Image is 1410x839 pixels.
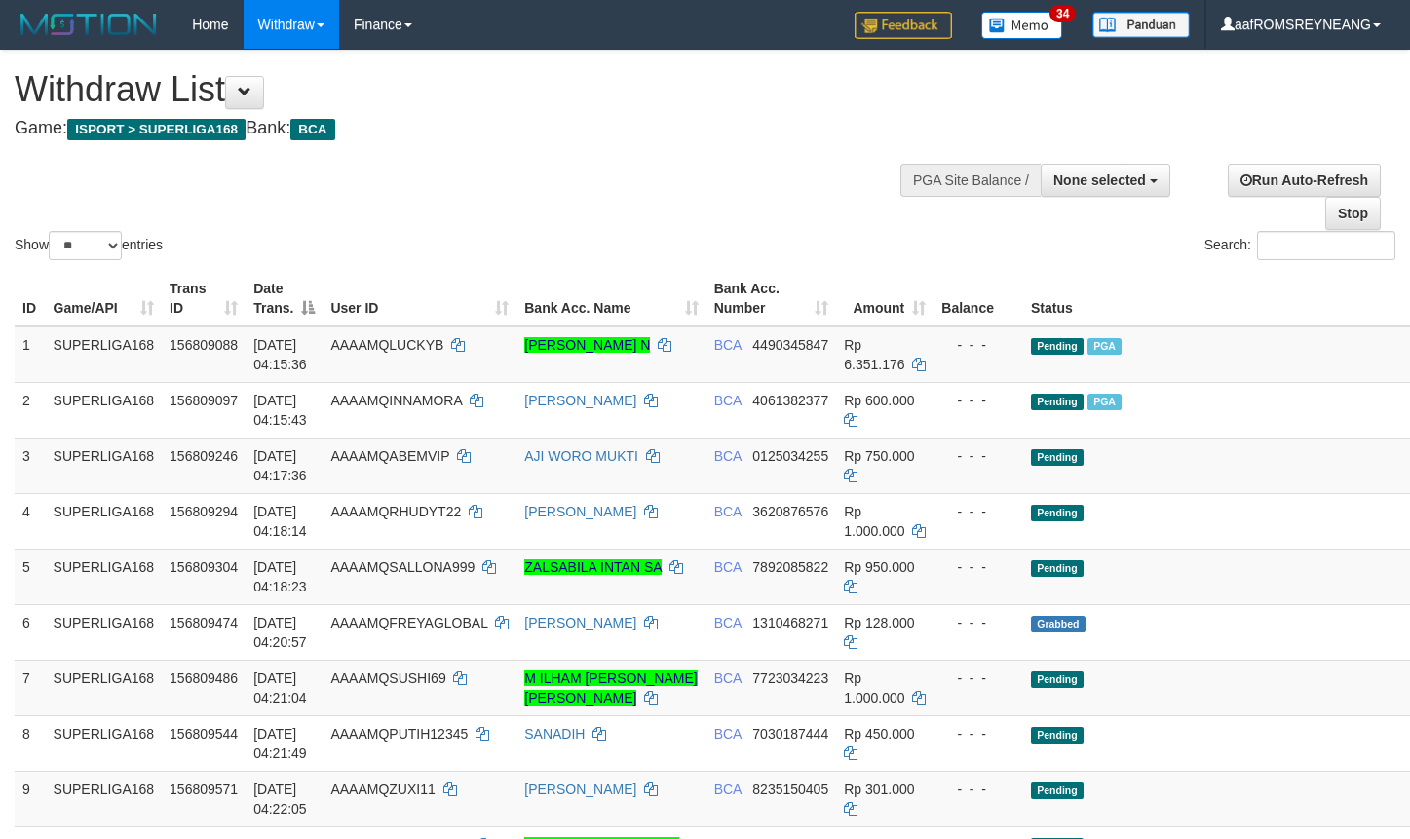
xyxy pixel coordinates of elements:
input: Search: [1257,231,1395,260]
a: [PERSON_NAME] [524,393,636,408]
td: SUPERLIGA168 [46,326,163,383]
span: 156809246 [170,448,238,464]
span: [DATE] 04:22:05 [253,782,307,817]
span: 156809571 [170,782,238,797]
td: 7 [15,660,46,715]
span: Rp 1.000.000 [844,670,904,706]
div: - - - [941,668,1015,688]
span: 156809486 [170,670,238,686]
span: [DATE] 04:15:36 [253,337,307,372]
th: Game/API: activate to sort column ascending [46,271,163,326]
span: 34 [1049,5,1076,22]
span: AAAAMQSUSHI69 [330,670,445,686]
span: Copy 8235150405 to clipboard [752,782,828,797]
div: - - - [941,613,1015,632]
td: SUPERLIGA168 [46,715,163,771]
span: [DATE] 04:17:36 [253,448,307,483]
div: - - - [941,724,1015,744]
a: Stop [1325,197,1381,230]
span: Copy 7723034223 to clipboard [752,670,828,686]
th: ID [15,271,46,326]
span: AAAAMQABEMVIP [330,448,449,464]
span: [DATE] 04:21:49 [253,726,307,761]
span: BCA [714,782,742,797]
span: Grabbed [1031,616,1086,632]
span: 156809294 [170,504,238,519]
span: 156809304 [170,559,238,575]
button: None selected [1041,164,1170,197]
div: - - - [941,502,1015,521]
td: 6 [15,604,46,660]
span: Pending [1031,449,1084,466]
span: [DATE] 04:18:23 [253,559,307,594]
a: SANADIH [524,726,585,742]
label: Search: [1204,231,1395,260]
span: Pending [1031,560,1084,577]
td: 4 [15,493,46,549]
th: User ID: activate to sort column ascending [323,271,516,326]
th: Date Trans.: activate to sort column descending [246,271,323,326]
span: Marked by aafchoeunmanni [1087,394,1122,410]
span: Rp 301.000 [844,782,914,797]
div: - - - [941,391,1015,410]
div: PGA Site Balance / [900,164,1041,197]
a: [PERSON_NAME] N [524,337,650,353]
td: 3 [15,438,46,493]
span: [DATE] 04:21:04 [253,670,307,706]
th: Balance [934,271,1023,326]
th: Status [1023,271,1403,326]
span: 156809474 [170,615,238,630]
td: 9 [15,771,46,826]
a: Run Auto-Refresh [1228,164,1381,197]
span: AAAAMQINNAMORA [330,393,462,408]
span: Copy 7030187444 to clipboard [752,726,828,742]
span: Rp 128.000 [844,615,914,630]
span: Copy 7892085822 to clipboard [752,559,828,575]
a: [PERSON_NAME] [524,504,636,519]
td: SUPERLIGA168 [46,382,163,438]
span: Pending [1031,394,1084,410]
span: BCA [714,726,742,742]
span: 156809088 [170,337,238,353]
span: BCA [714,337,742,353]
span: Pending [1031,338,1084,355]
span: Copy 4490345847 to clipboard [752,337,828,353]
span: BCA [714,504,742,519]
img: panduan.png [1092,12,1190,38]
td: SUPERLIGA168 [46,604,163,660]
span: AAAAMQZUXI11 [330,782,435,797]
td: SUPERLIGA168 [46,771,163,826]
div: - - - [941,557,1015,577]
span: ISPORT > SUPERLIGA168 [67,119,246,140]
span: [DATE] 04:15:43 [253,393,307,428]
span: 156809544 [170,726,238,742]
th: Bank Acc. Name: activate to sort column ascending [516,271,705,326]
th: Amount: activate to sort column ascending [836,271,934,326]
span: AAAAMQRHUDYT22 [330,504,461,519]
span: Rp 1.000.000 [844,504,904,539]
span: Rp 6.351.176 [844,337,904,372]
span: Copy 3620876576 to clipboard [752,504,828,519]
span: Pending [1031,782,1084,799]
td: 1 [15,326,46,383]
td: 2 [15,382,46,438]
span: Copy 1310468271 to clipboard [752,615,828,630]
span: BCA [714,559,742,575]
a: AJI WORO MUKTI [524,448,638,464]
select: Showentries [49,231,122,260]
td: 8 [15,715,46,771]
span: Pending [1031,727,1084,744]
span: AAAAMQFREYAGLOBAL [330,615,487,630]
span: Copy 4061382377 to clipboard [752,393,828,408]
span: Rp 950.000 [844,559,914,575]
div: - - - [941,780,1015,799]
span: Rp 600.000 [844,393,914,408]
span: BCA [290,119,334,140]
td: SUPERLIGA168 [46,660,163,715]
span: BCA [714,448,742,464]
span: Rp 450.000 [844,726,914,742]
span: None selected [1053,172,1146,188]
a: [PERSON_NAME] [524,615,636,630]
td: SUPERLIGA168 [46,493,163,549]
a: M ILHAM [PERSON_NAME] [PERSON_NAME] [524,670,697,706]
